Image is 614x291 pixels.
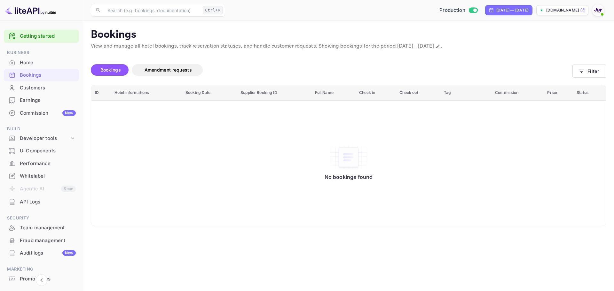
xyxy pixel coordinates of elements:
div: Bookings [4,69,79,81]
th: Tag [440,85,491,101]
th: Status [573,85,606,101]
a: Whitelabel [4,170,79,182]
div: New [62,250,76,256]
table: booking table [91,85,606,226]
span: Amendment requests [145,67,192,73]
th: Check out [396,85,440,101]
th: Supplier Booking ID [237,85,311,101]
button: Collapse navigation [36,274,47,286]
th: ID [91,85,111,101]
div: Ctrl+K [203,6,223,14]
a: Bookings [4,69,79,81]
p: No bookings found [325,174,373,180]
th: Full Name [311,85,355,101]
div: Fraud management [20,237,76,244]
div: Bookings [20,72,76,79]
th: Price [543,85,573,101]
div: Home [20,59,76,66]
a: Earnings [4,94,79,106]
div: Commission [20,110,76,117]
th: Commission [491,85,543,101]
th: Hotel informations [111,85,182,101]
input: Search (e.g. bookings, documentation) [104,4,200,17]
div: Team management [20,224,76,232]
span: Build [4,126,79,133]
a: Getting started [20,33,76,40]
a: API Logs [4,196,79,208]
div: Developer tools [4,133,79,144]
p: [DOMAIN_NAME] [546,7,579,13]
div: Earnings [4,94,79,107]
span: Production [439,7,465,14]
div: New [62,110,76,116]
img: LiteAPI logo [5,5,56,15]
th: Check in [355,85,396,101]
a: Fraud management [4,234,79,246]
span: Marketing [4,266,79,273]
a: Promo codes [4,273,79,285]
a: Customers [4,82,79,94]
div: Customers [20,84,76,92]
div: account-settings tabs [91,64,572,76]
div: UI Components [20,147,76,155]
div: Whitelabel [4,170,79,182]
div: Promo codes [20,275,76,283]
div: Promo codes [4,273,79,285]
div: [DATE] — [DATE] [496,7,528,13]
button: Filter [572,65,606,78]
span: [DATE] - [DATE] [397,43,434,50]
div: Whitelabel [20,172,76,180]
span: Business [4,49,79,56]
a: Home [4,57,79,68]
th: Booking Date [182,85,237,101]
div: Developer tools [20,135,69,142]
div: Earnings [20,97,76,104]
div: CommissionNew [4,107,79,119]
img: With Joy [593,5,603,15]
a: Team management [4,222,79,234]
div: Getting started [4,30,79,43]
div: API Logs [4,196,79,208]
div: Audit logs [20,249,76,257]
span: Bookings [100,67,121,73]
a: CommissionNew [4,107,79,119]
div: Switch to Sandbox mode [437,7,480,14]
p: Bookings [91,28,606,41]
img: No bookings found [329,144,368,171]
span: Security [4,215,79,222]
p: View and manage all hotel bookings, track reservation statuses, and handle customer requests. Sho... [91,42,606,50]
a: Audit logsNew [4,247,79,259]
a: Performance [4,157,79,169]
div: Audit logsNew [4,247,79,259]
div: Home [4,57,79,69]
div: API Logs [20,198,76,206]
div: Performance [20,160,76,167]
button: Change date range [435,43,441,50]
a: UI Components [4,145,79,157]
